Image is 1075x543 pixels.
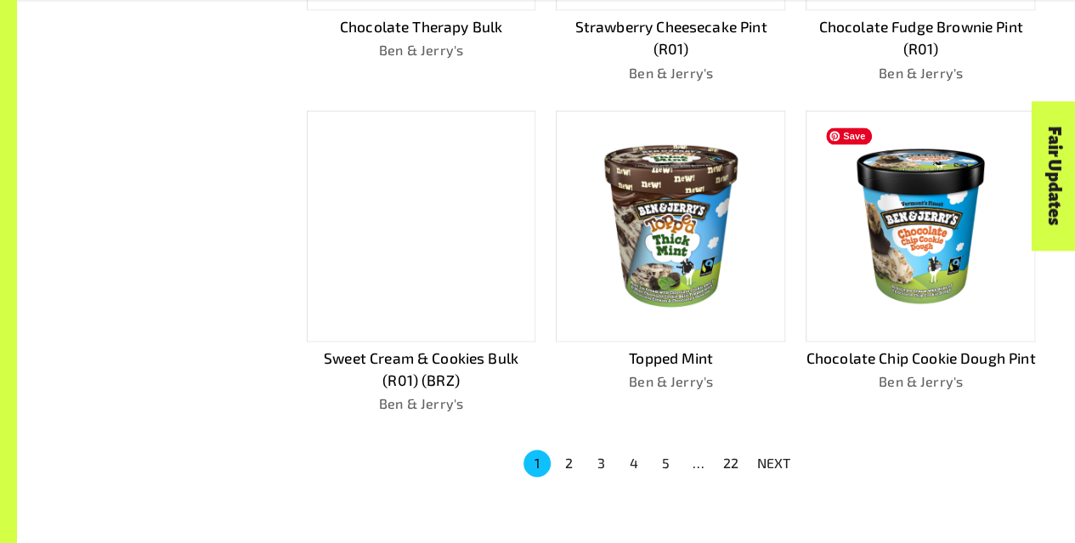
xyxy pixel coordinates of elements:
[685,453,712,473] div: …
[757,453,791,473] p: NEXT
[556,450,583,477] button: Go to page 2
[556,16,785,60] p: Strawberry Cheesecake Pint (R01)
[307,348,536,392] p: Sweet Cream & Cookies Bulk (R01) (BRZ)
[521,448,801,478] nav: pagination navigation
[556,371,785,392] p: Ben & Jerry's
[806,16,1035,60] p: Chocolate Fudge Brownie Pint (R01)
[307,110,536,415] a: Sweet Cream & Cookies Bulk (R01) (BRZ)Ben & Jerry's
[556,63,785,83] p: Ben & Jerry's
[588,450,615,477] button: Go to page 3
[806,63,1035,83] p: Ben & Jerry's
[556,348,785,370] p: Topped Mint
[806,371,1035,392] p: Ben & Jerry's
[747,448,801,478] button: NEXT
[307,40,536,60] p: Ben & Jerry's
[523,450,551,477] button: page 1
[620,450,648,477] button: Go to page 4
[806,348,1035,370] p: Chocolate Chip Cookie Dough Pint
[653,450,680,477] button: Go to page 5
[806,110,1035,415] a: Chocolate Chip Cookie Dough PintBen & Jerry's
[307,16,536,38] p: Chocolate Therapy Bulk
[307,393,536,414] p: Ben & Jerry's
[556,110,785,415] a: Topped MintBen & Jerry's
[826,127,872,144] span: Save
[717,450,744,477] button: Go to page 22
